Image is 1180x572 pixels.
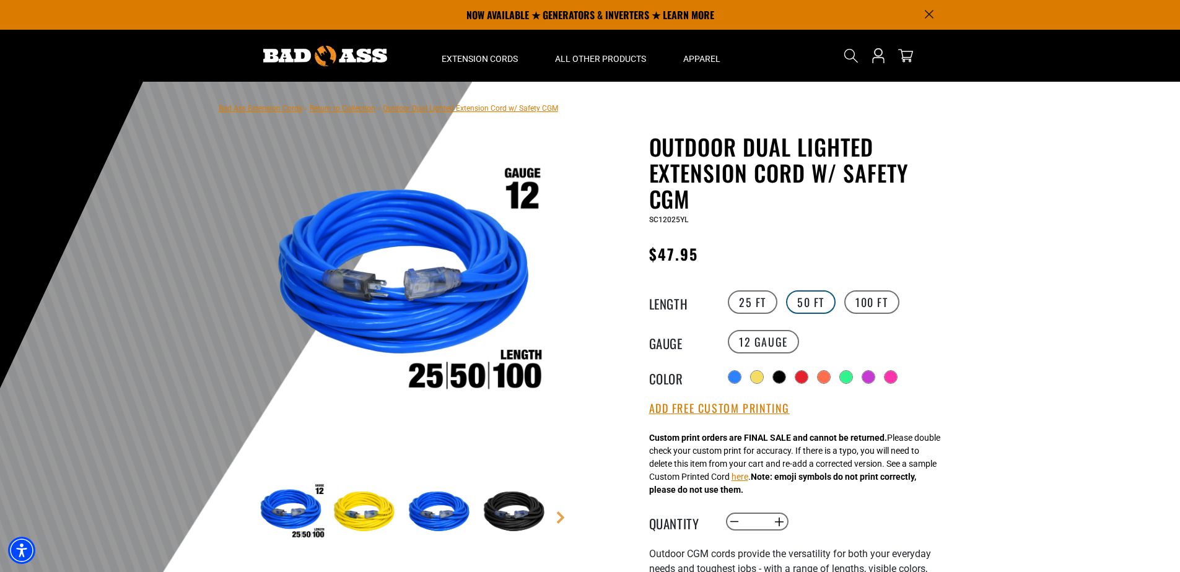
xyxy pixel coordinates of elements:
label: 12 Gauge [728,330,799,353]
label: 25 FT [728,290,777,314]
span: › [305,104,307,113]
button: Add Free Custom Printing [649,402,790,415]
label: 50 FT [786,290,836,314]
div: Please double check your custom print for accuracy. If there is a typo, you will need to delete t... [649,431,940,496]
strong: Note: emoji symbols do not print correctly, please do not use them. [649,472,916,495]
a: Open this option [868,30,888,82]
a: Next [554,511,567,524]
span: Outdoor Dual Lighted Extension Cord w/ Safety CGM [383,104,558,113]
span: Apparel [683,53,720,64]
label: Quantity [649,514,711,530]
button: here [732,470,748,483]
a: Bad Ass Extension Cords [219,104,302,113]
a: Return to Collection [310,104,375,113]
a: cart [896,48,916,63]
legend: Length [649,294,711,310]
summary: Apparel [665,30,739,82]
summary: Search [841,46,861,66]
h1: Outdoor Dual Lighted Extension Cord w/ Safety CGM [649,134,953,212]
img: Black [480,477,552,548]
span: All Other Products [555,53,646,64]
legend: Color [649,369,711,385]
summary: All Other Products [536,30,665,82]
strong: Custom print orders are FINAL SALE and cannot be returned. [649,433,887,443]
label: 100 FT [844,290,899,314]
span: Extension Cords [442,53,518,64]
img: Bad Ass Extension Cords [263,46,387,66]
legend: Gauge [649,334,711,350]
span: SC12025YL [649,215,688,224]
img: Yellow [330,477,402,548]
summary: Extension Cords [423,30,536,82]
div: Accessibility Menu [8,537,35,564]
span: $47.95 [649,243,698,265]
span: › [378,104,380,113]
nav: breadcrumbs [219,100,558,115]
img: Blue [405,477,477,548]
